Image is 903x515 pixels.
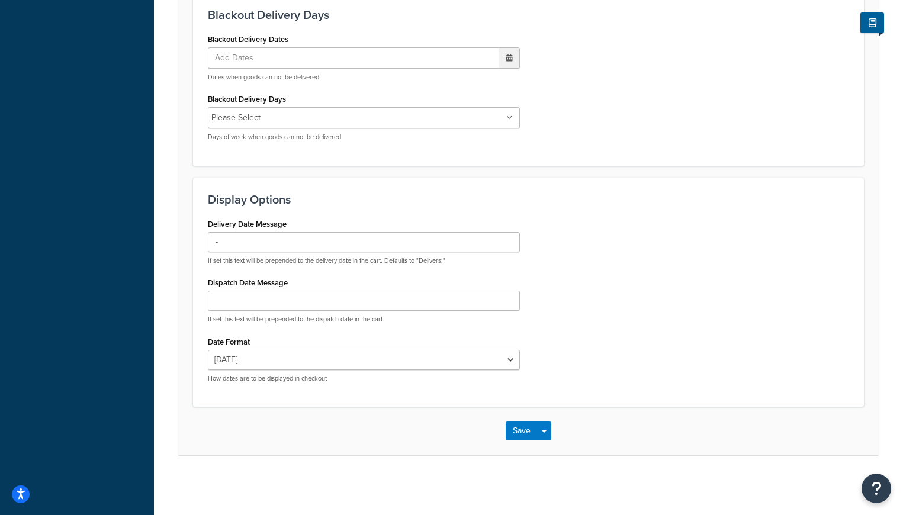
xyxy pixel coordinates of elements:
p: Dates when goods can not be delivered [208,73,520,82]
p: If set this text will be prepended to the dispatch date in the cart [208,315,520,324]
label: Dispatch Date Message [208,278,288,287]
h3: Display Options [208,193,849,206]
button: Show Help Docs [860,12,884,33]
label: Blackout Delivery Dates [208,35,288,44]
label: Delivery Date Message [208,220,287,228]
input: Delivers: [208,232,520,252]
span: Add Dates [211,48,268,68]
label: Blackout Delivery Days [208,95,286,104]
h3: Blackout Delivery Days [208,8,849,21]
p: Days of week when goods can not be delivered [208,133,520,141]
p: If set this text will be prepended to the delivery date in the cart. Defaults to "Delivers:" [208,256,520,265]
li: Please Select [211,110,261,126]
label: Date Format [208,337,250,346]
button: Open Resource Center [862,474,891,503]
p: How dates are to be displayed in checkout [208,374,520,383]
button: Save [506,421,538,440]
